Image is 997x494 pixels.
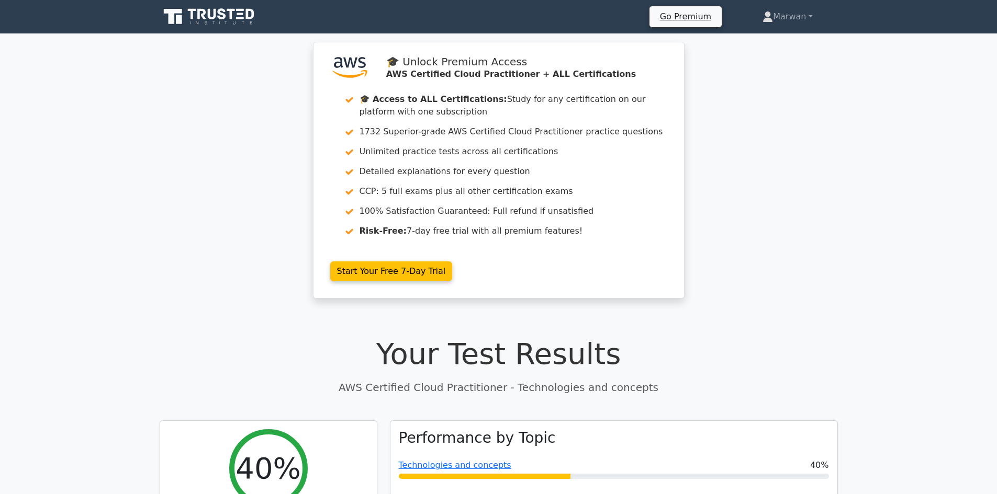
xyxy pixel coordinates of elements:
a: Marwan [737,6,837,27]
a: Technologies and concepts [399,460,511,470]
p: AWS Certified Cloud Practitioner - Technologies and concepts [160,380,838,395]
h2: 40% [236,451,300,486]
a: Start Your Free 7-Day Trial [330,261,453,281]
a: Go Premium [654,9,718,24]
span: 40% [810,459,829,472]
h1: Your Test Results [160,336,838,371]
h3: Performance by Topic [399,429,556,447]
